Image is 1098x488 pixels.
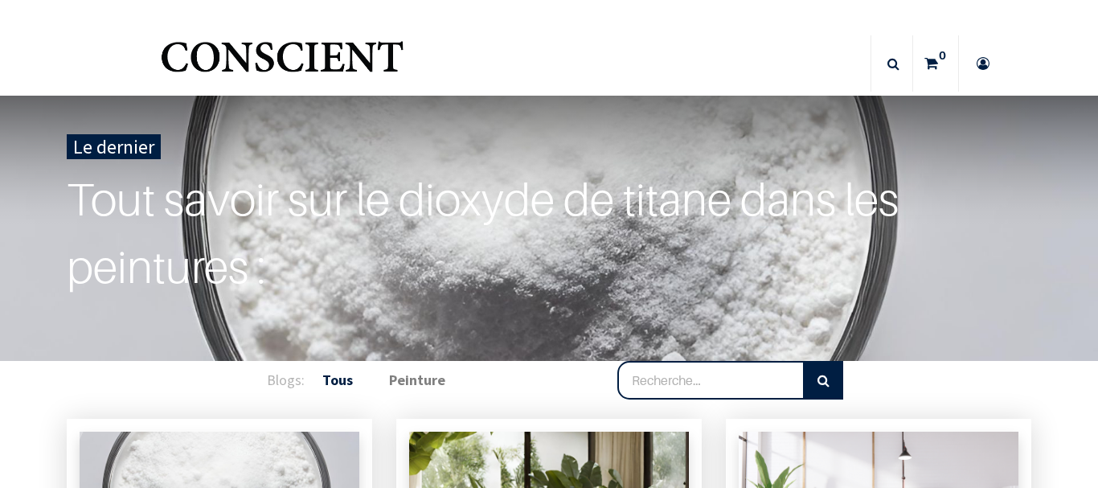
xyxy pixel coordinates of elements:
[158,32,406,96] img: Conscient
[313,363,362,397] a: Tous
[617,361,805,400] input: Recherche…
[389,371,445,389] b: Peinture
[804,361,843,400] button: Rechercher
[67,166,1030,301] a: Tout savoir sur le dioxyde de titane dans les peintures :
[158,32,406,96] a: Logo of Conscient
[913,35,958,92] a: 0
[935,47,950,64] sup: 0
[380,363,454,397] a: Peinture
[67,134,161,159] div: Le dernier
